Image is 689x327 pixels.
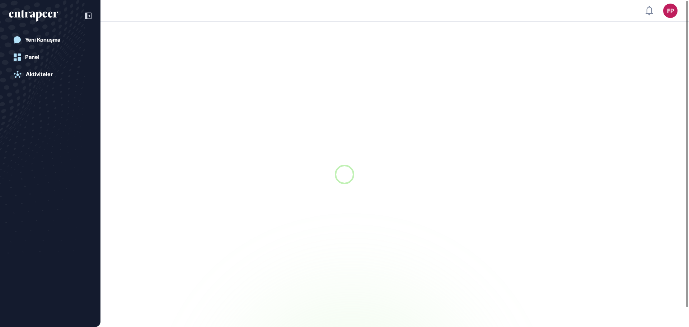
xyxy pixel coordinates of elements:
div: Aktiviteler [26,71,53,78]
a: Yeni Konuşma [9,33,92,47]
button: FP [663,4,678,18]
a: Aktiviteler [9,67,92,81]
div: Yeni Konuşma [25,37,60,43]
div: entrapeer-logo [9,10,58,22]
div: Panel [25,54,39,60]
a: Panel [9,50,92,64]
